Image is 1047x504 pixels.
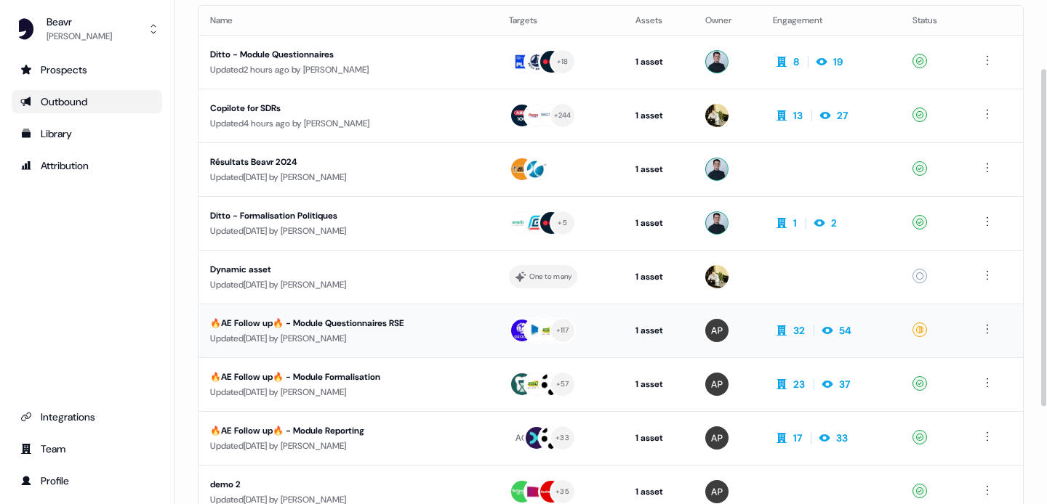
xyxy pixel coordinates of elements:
[12,90,162,113] a: Go to outbound experience
[20,62,153,77] div: Prospects
[210,47,472,62] div: Ditto - Module Questionnaires
[761,6,901,35] th: Engagement
[635,431,682,445] div: 1 asset
[210,316,472,330] div: 🔥AE Follow up🔥 - Module Questionnaires RSE
[47,15,112,29] div: Beavr
[839,377,850,391] div: 37
[833,54,843,69] div: 19
[20,442,153,456] div: Team
[705,104,729,127] img: Armand
[12,405,162,428] a: Go to integrations
[635,484,682,499] div: 1 asset
[12,154,162,177] a: Go to attribution
[793,323,805,338] div: 32
[210,262,472,277] div: Dynamic asset
[831,216,837,230] div: 2
[210,370,472,384] div: 🔥AE Follow up🔥 - Module Formalisation
[210,62,486,77] div: Updated 2 hours ago by [PERSON_NAME]
[47,29,112,44] div: [PERSON_NAME]
[210,477,472,492] div: demo 2
[12,437,162,460] a: Go to team
[705,158,729,181] img: Ugo
[210,385,486,399] div: Updated [DATE] by [PERSON_NAME]
[635,323,682,338] div: 1 asset
[516,431,528,445] div: AC
[210,170,486,184] div: Updated [DATE] by [PERSON_NAME]
[624,6,694,35] th: Assets
[793,431,802,445] div: 17
[554,109,571,122] div: + 244
[635,54,682,69] div: 1 asset
[635,269,682,284] div: 1 asset
[20,94,153,109] div: Outbound
[901,6,967,35] th: Status
[705,373,729,396] img: Alexis
[210,101,472,115] div: Copilote for SDRs
[210,208,472,223] div: Ditto - Formalisation Politiques
[555,431,569,444] div: + 33
[793,377,805,391] div: 23
[793,108,803,123] div: 13
[558,216,567,229] div: + 5
[705,50,729,73] img: Ugo
[210,277,486,292] div: Updated [DATE] by [PERSON_NAME]
[12,122,162,145] a: Go to templates
[635,162,682,176] div: 1 asset
[198,6,497,35] th: Name
[793,216,797,230] div: 1
[20,473,153,488] div: Profile
[705,426,729,450] img: Alexis
[557,55,569,68] div: + 18
[793,54,799,69] div: 8
[12,58,162,81] a: Go to prospects
[694,6,761,35] th: Owner
[705,211,729,235] img: Ugo
[839,323,851,338] div: 54
[836,431,848,445] div: 33
[20,126,153,141] div: Library
[210,331,486,346] div: Updated [DATE] by [PERSON_NAME]
[555,485,569,498] div: + 35
[635,377,682,391] div: 1 asset
[12,469,162,492] a: Go to profile
[705,265,729,288] img: Armand
[705,480,729,503] img: Alexis
[20,410,153,424] div: Integrations
[635,216,682,230] div: 1 asset
[210,439,486,453] div: Updated [DATE] by [PERSON_NAME]
[556,324,569,337] div: + 117
[635,108,682,123] div: 1 asset
[12,12,162,46] button: Beavr[PERSON_NAME]
[210,155,472,169] div: Résultats Beavr 2024
[210,224,486,238] div: Updated [DATE] by [PERSON_NAME]
[20,158,153,173] div: Attribution
[210,116,486,131] div: Updated 4 hours ago by [PERSON_NAME]
[529,270,572,283] div: One to many
[837,108,848,123] div: 27
[497,6,624,35] th: Targets
[705,319,729,342] img: Alexis
[556,378,569,391] div: + 57
[210,423,472,438] div: 🔥AE Follow up🔥 - Module Reporting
